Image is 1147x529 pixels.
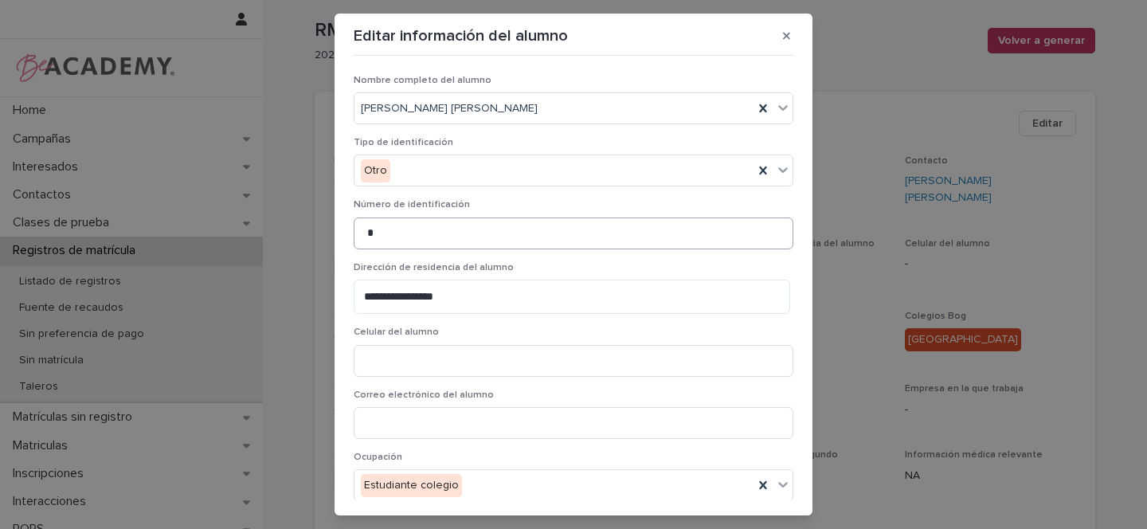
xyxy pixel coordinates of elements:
span: Dirección de residencia del alumno [354,263,514,272]
span: [PERSON_NAME] [PERSON_NAME] [361,100,538,117]
span: Correo electrónico del alumno [354,390,494,400]
span: Número de identificación [354,200,470,210]
div: Estudiante colegio [361,474,462,497]
span: Celular del alumno [354,327,439,337]
div: Otro [361,159,390,182]
span: Nombre completo del alumno [354,76,491,85]
p: Editar información del alumno [354,26,568,45]
span: Ocupación [354,453,402,462]
span: Tipo de identificación [354,138,453,147]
